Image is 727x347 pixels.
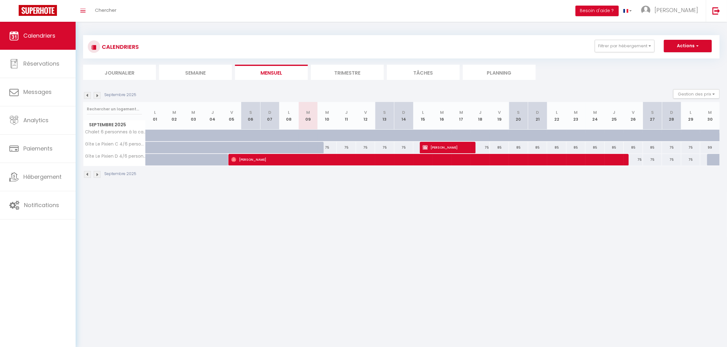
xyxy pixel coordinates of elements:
[260,102,279,130] th: 07
[211,109,214,115] abbr: J
[356,142,375,153] div: 75
[490,142,509,153] div: 85
[509,102,528,130] th: 20
[337,142,356,153] div: 75
[230,109,233,115] abbr: V
[498,109,501,115] abbr: V
[23,88,52,96] span: Messages
[375,142,394,153] div: 75
[311,65,384,80] li: Trimestre
[23,60,59,67] span: Réservations
[23,173,62,181] span: Hébergement
[165,102,184,130] th: 02
[613,109,615,115] abbr: J
[643,142,662,153] div: 85
[509,142,528,153] div: 85
[146,102,165,130] th: 01
[624,102,643,130] th: 26
[23,145,53,152] span: Paiements
[574,109,578,115] abbr: M
[84,154,147,159] span: Gîte Le Pixien D 4/6 personnes 15 min [GEOGRAPHIC_DATA]
[641,6,650,15] img: ...
[104,92,136,98] p: Septembre 2025
[662,102,681,130] th: 28
[690,109,692,115] abbr: L
[268,109,271,115] abbr: D
[159,65,232,80] li: Semaine
[84,142,147,146] span: Gîte Le Pixien C 4/6 personnes 15 min [GEOGRAPHIC_DATA]
[433,102,452,130] th: 16
[708,109,712,115] abbr: M
[547,102,566,130] th: 22
[375,102,394,130] th: 13
[517,109,520,115] abbr: S
[452,102,471,130] th: 17
[5,2,24,21] button: Ouvrir le widget de chat LiveChat
[84,130,147,134] span: Chalet 6 personnes à la campagne
[231,154,617,165] span: [PERSON_NAME]
[394,142,413,153] div: 75
[95,7,116,13] span: Chercher
[241,102,260,130] th: 06
[585,102,604,130] th: 24
[383,109,386,115] abbr: S
[643,154,662,165] div: 75
[203,102,222,130] th: 04
[172,109,176,115] abbr: M
[595,40,654,52] button: Filtrer par hébergement
[593,109,597,115] abbr: M
[471,102,490,130] th: 18
[279,102,298,130] th: 08
[654,6,698,14] span: [PERSON_NAME]
[463,65,536,80] li: Planning
[662,142,681,153] div: 75
[364,109,367,115] abbr: V
[605,102,624,130] th: 25
[528,142,547,153] div: 85
[624,142,643,153] div: 85
[318,142,337,153] div: 75
[100,40,139,54] h3: CALENDRIERS
[222,102,241,130] th: 05
[662,154,681,165] div: 75
[83,65,156,80] li: Journalier
[356,102,375,130] th: 12
[681,154,700,165] div: 75
[471,142,490,153] div: 75
[83,120,145,129] span: Septembre 2025
[394,102,413,130] th: 14
[440,109,444,115] abbr: M
[681,142,700,153] div: 75
[528,102,547,130] th: 21
[24,201,59,209] span: Notifications
[423,141,467,153] span: [PERSON_NAME]
[651,109,654,115] abbr: S
[337,102,356,130] th: 11
[566,102,585,130] th: 23
[536,109,539,115] abbr: D
[575,6,619,16] button: Besoin d'aide ?
[681,102,700,130] th: 29
[298,102,317,130] th: 09
[402,109,405,115] abbr: D
[459,109,463,115] abbr: M
[325,109,329,115] abbr: M
[585,142,604,153] div: 85
[700,102,720,130] th: 30
[547,142,566,153] div: 85
[605,142,624,153] div: 85
[700,142,720,153] div: 99
[288,109,290,115] abbr: L
[566,142,585,153] div: 85
[249,109,252,115] abbr: S
[490,102,509,130] th: 19
[23,116,49,124] span: Analytics
[422,109,424,115] abbr: L
[345,109,348,115] abbr: J
[104,171,136,177] p: Septembre 2025
[670,109,673,115] abbr: D
[184,102,203,130] th: 03
[673,89,720,99] button: Gestion des prix
[191,109,195,115] abbr: M
[413,102,432,130] th: 15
